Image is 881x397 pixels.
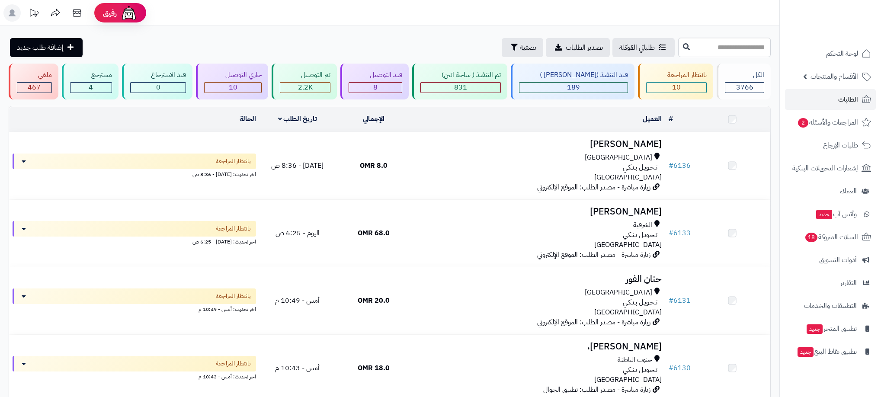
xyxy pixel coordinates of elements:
h3: حنان الفور [415,274,662,284]
span: 2.2K [298,82,313,93]
div: قيد التوصيل [349,70,402,80]
div: مسترجع [70,70,112,80]
span: بانتظار المراجعة [216,292,251,301]
button: تصفية [502,38,543,57]
span: جديد [807,324,823,334]
a: العملاء [785,181,876,202]
a: لوحة التحكم [785,43,876,64]
a: ملغي 467 [7,64,60,99]
a: العميل [643,114,662,124]
span: [GEOGRAPHIC_DATA] [594,307,662,317]
span: 3766 [736,82,753,93]
a: التطبيقات والخدمات [785,295,876,316]
span: جنوب الباطنة [618,355,652,365]
span: زيارة مباشرة - مصدر الطلب: الموقع الإلكتروني [537,250,650,260]
span: التطبيقات والخدمات [804,300,857,312]
a: الكل3766 [715,64,772,99]
span: 10 [229,82,237,93]
span: 467 [28,82,41,93]
span: 8 [373,82,378,93]
span: تطبيق المتجر [806,323,857,335]
a: تم التنفيذ ( ساحة اتين) 831 [410,64,509,99]
span: [DATE] - 8:36 ص [271,160,324,171]
div: 0 [131,83,186,93]
a: قيد الاسترجاع 0 [120,64,195,99]
span: [GEOGRAPHIC_DATA] [585,288,652,298]
a: تم التوصيل 2.2K [270,64,339,99]
span: # [669,160,673,171]
span: بانتظار المراجعة [216,359,251,368]
span: 68.0 OMR [358,228,390,238]
span: # [669,295,673,306]
span: زيارة مباشرة - مصدر الطلب: الموقع الإلكتروني [537,182,650,192]
img: logo-2.png [822,6,873,25]
span: 20.0 OMR [358,295,390,306]
span: 189 [567,82,580,93]
a: طلباتي المُوكلة [612,38,675,57]
a: تحديثات المنصة [23,4,45,24]
h3: [PERSON_NAME]، [415,342,662,352]
span: [GEOGRAPHIC_DATA] [594,375,662,385]
a: جاري التوصيل 10 [194,64,270,99]
span: وآتس آب [815,208,857,220]
span: 18 [805,233,817,242]
span: تصدير الطلبات [566,42,603,53]
a: السلات المتروكة18 [785,227,876,247]
span: [GEOGRAPHIC_DATA] [585,153,652,163]
a: إضافة طلب جديد [10,38,83,57]
span: التقارير [840,277,857,289]
a: طلبات الإرجاع [785,135,876,156]
div: 2247 [280,83,330,93]
div: 467 [17,83,51,93]
div: قيد الاسترجاع [130,70,186,80]
a: الحالة [240,114,256,124]
span: 0 [156,82,160,93]
a: الإجمالي [363,114,384,124]
a: #6136 [669,160,691,171]
span: الأقسام والمنتجات [811,70,858,83]
span: الطلبات [838,93,858,106]
span: جديد [798,347,814,357]
a: # [669,114,673,124]
span: أمس - 10:49 م [275,295,320,306]
span: 831 [454,82,467,93]
span: الشرقية [633,220,652,230]
img: ai-face.png [120,4,138,22]
div: تم التوصيل [280,70,330,80]
span: اليوم - 6:25 ص [276,228,320,238]
span: تـحـويـل بـنـكـي [623,365,657,375]
div: 8 [349,83,402,93]
div: اخر تحديث: [DATE] - 6:25 ص [13,237,256,246]
span: بانتظار المراجعة [216,224,251,233]
a: إشعارات التحويلات البنكية [785,158,876,179]
h3: [PERSON_NAME] [415,207,662,217]
span: تـحـويـل بـنـكـي [623,163,657,173]
span: المراجعات والأسئلة [797,116,858,128]
span: تـحـويـل بـنـكـي [623,298,657,307]
span: تـحـويـل بـنـكـي [623,230,657,240]
div: ملغي [17,70,52,80]
div: قيد التنفيذ ([PERSON_NAME] ) [519,70,628,80]
div: 10 [205,83,261,93]
div: اخر تحديث: أمس - 10:49 م [13,304,256,313]
a: التقارير [785,272,876,293]
span: 8.0 OMR [360,160,388,171]
span: زيارة مباشرة - مصدر الطلب: الموقع الإلكتروني [537,317,650,327]
span: 18.0 OMR [358,363,390,373]
div: جاري التوصيل [204,70,262,80]
div: اخر تحديث: [DATE] - 8:36 ص [13,169,256,178]
a: #6131 [669,295,691,306]
span: تصفية [520,42,536,53]
a: المراجعات والأسئلة2 [785,112,876,133]
span: طلبات الإرجاع [823,139,858,151]
span: [GEOGRAPHIC_DATA] [594,240,662,250]
a: مسترجع 4 [60,64,120,99]
div: 4 [70,83,112,93]
span: 4 [89,82,93,93]
a: #6133 [669,228,691,238]
span: # [669,228,673,238]
span: # [669,363,673,373]
div: بانتظار المراجعة [646,70,707,80]
span: تطبيق نقاط البيع [797,346,857,358]
div: تم التنفيذ ( ساحة اتين) [420,70,501,80]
